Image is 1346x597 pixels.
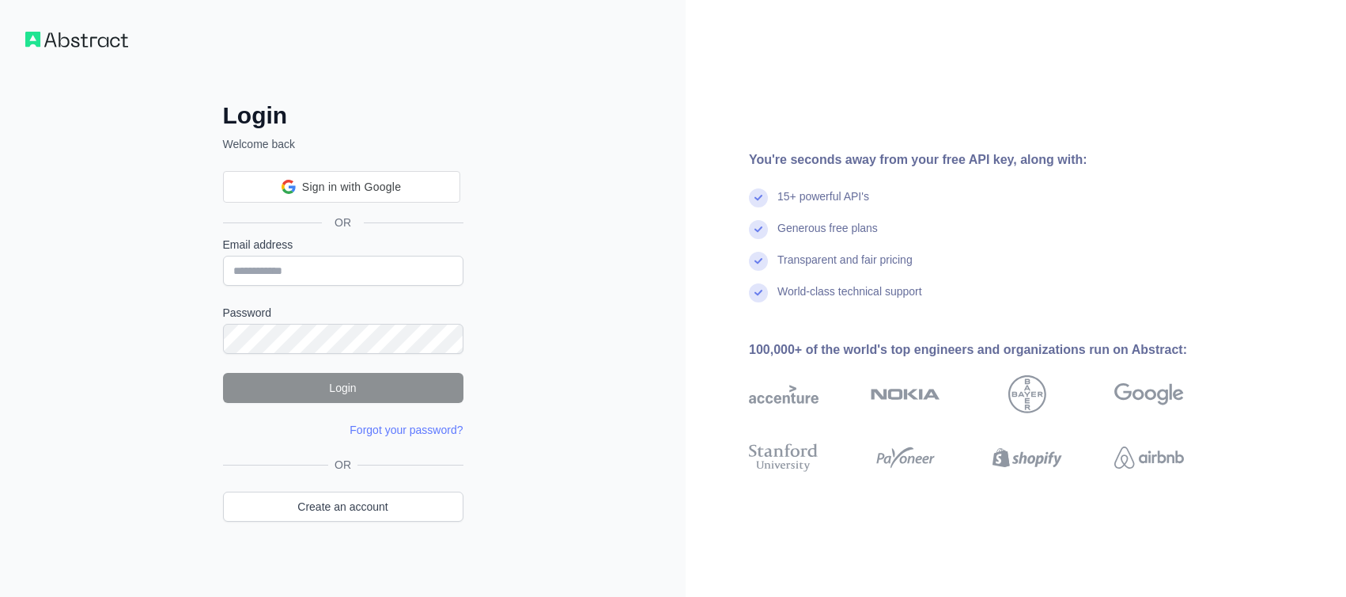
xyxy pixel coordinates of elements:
img: google [1114,375,1184,413]
div: Transparent and fair pricing [777,252,913,283]
img: accenture [749,375,819,413]
img: Workflow [25,32,128,48]
img: check mark [749,283,768,302]
img: stanford university [749,440,819,475]
img: check mark [749,252,768,271]
div: Generous free plans [777,220,878,252]
h2: Login [223,101,463,130]
span: OR [322,215,364,230]
img: airbnb [1114,440,1184,475]
img: nokia [871,375,940,413]
div: Sign in with Google [223,171,460,203]
a: Create an account [223,492,463,522]
img: payoneer [871,440,940,475]
span: Sign in with Google [302,179,401,196]
div: 15+ powerful API's [777,188,869,220]
img: check mark [749,188,768,207]
img: check mark [749,220,768,239]
a: Forgot your password? [350,424,463,436]
label: Password [223,305,463,321]
div: 100,000+ of the world's top engineers and organizations run on Abstract: [749,340,1234,359]
div: World-class technical support [777,283,922,315]
div: You're seconds away from your free API key, along with: [749,150,1234,169]
img: bayer [1008,375,1046,413]
label: Email address [223,237,463,253]
img: shopify [992,440,1062,475]
p: Welcome back [223,136,463,152]
button: Login [223,373,463,403]
span: OR [328,457,357,473]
